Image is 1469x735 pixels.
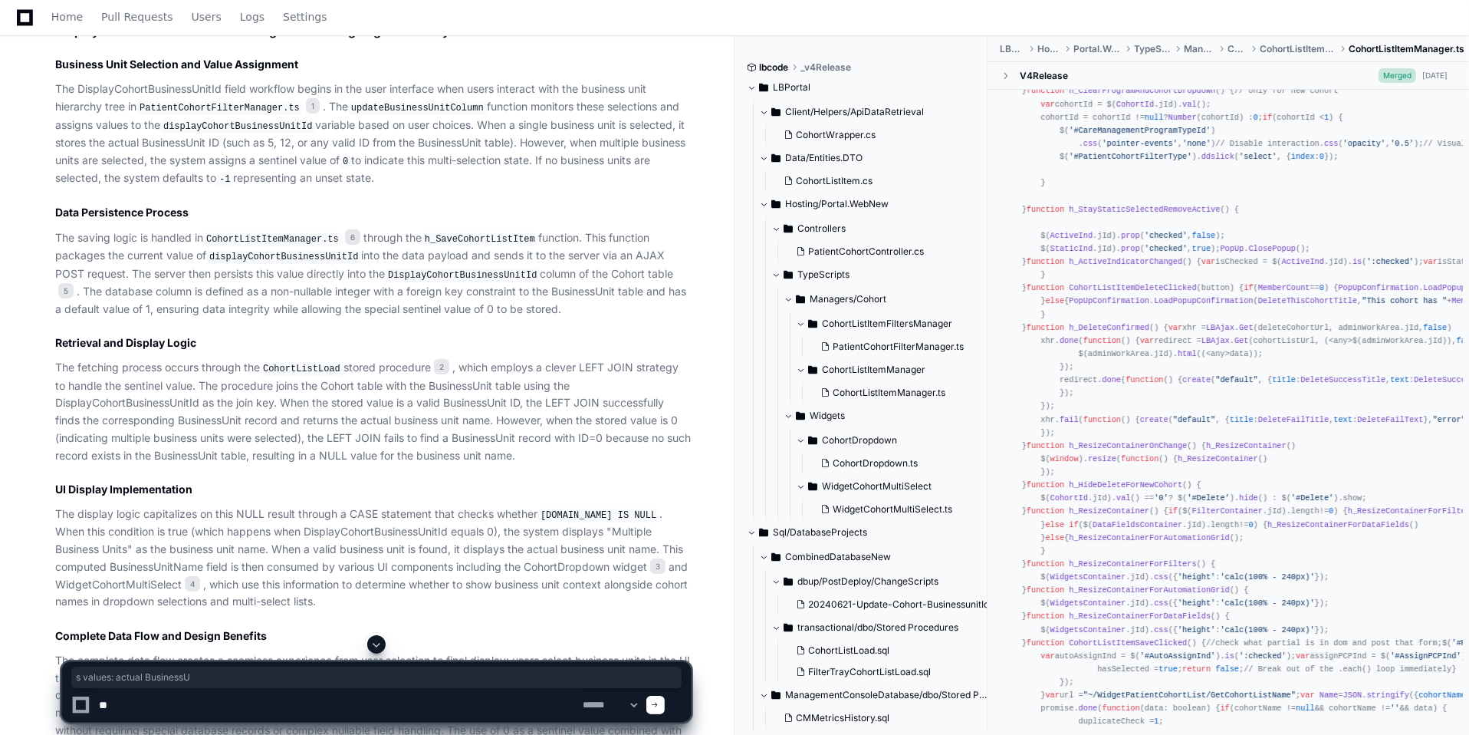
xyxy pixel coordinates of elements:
span: text [1390,375,1409,384]
span: Pull Requests [101,12,173,21]
span: var [1168,323,1182,332]
span: h_DeleteConfirmed [1069,323,1149,332]
span: CohortId [1050,493,1088,503]
span: h_ResizeContainerForAutomationGrid [1069,585,1229,595]
span: Get [1239,323,1253,332]
span: Number [1168,113,1197,122]
span: CohortDropdown [822,434,897,447]
span: h_ResizeContainerForDataFields [1267,520,1409,529]
span: h_ResizeContainer [1069,506,1149,516]
span: h_ResizeContainerOnChange [1069,441,1187,450]
span: 0 [1254,113,1258,122]
span: 'opacity' [1343,139,1385,148]
span: s values: actual BusinessU [76,671,677,684]
svg: Directory [771,195,781,213]
span: '#Delete' [1291,493,1333,503]
span: CohortListItemManager.ts [833,387,945,399]
h2: Retrieval and Display Logic [55,335,691,351]
span: function [1083,415,1121,424]
svg: Directory [784,618,793,637]
span: null [1145,113,1164,122]
span: jId [1154,349,1168,358]
span: CohortListItemManager [822,364,925,376]
span: button [1201,283,1230,292]
p: The fetching process occurs through the stored procedure , which employs a clever LEFT JOIN strat... [55,359,691,464]
span: Home [51,12,83,21]
code: DisplayCohortBusinessUnitId [385,269,540,282]
svg: Directory [771,103,781,121]
span: "This cohort has " [1362,296,1447,305]
span: PopUpConfirmation [1069,296,1149,305]
span: WidgetsContainer [1050,598,1126,608]
span: function [1027,205,1064,214]
span: LBAjax [1206,323,1234,332]
span: 'calc(100% - 240px)' [1220,572,1314,582]
button: CohortWrapper.cs [777,124,967,146]
span: DeleteFailText [1357,415,1423,424]
code: PatientCohortFilterManager.ts [136,101,303,115]
h2: Data Persistence Process [55,205,691,220]
span: DataFieldsContainer [1093,520,1182,529]
button: PatientCohortController.cs [790,241,967,262]
span: function [1027,585,1064,595]
button: LBPortal [747,75,976,100]
button: Widgets [784,404,976,428]
span: DeleteSuccessTitle [1300,375,1385,384]
p: The DisplayCohortBusinessUnitId field workflow begins in the user interface when users interact w... [55,81,691,188]
svg: Directory [784,219,793,238]
span: is [1352,257,1362,266]
button: Client/Helpers/ApiDataRetrieval [759,100,976,124]
span: "default" [1215,375,1257,384]
span: css [1083,139,1097,148]
span: Data/Entities.DTO [785,152,863,164]
span: false [1192,231,1216,240]
button: Sql/DatabaseProjects [747,520,976,545]
span: jId [1130,625,1144,634]
span: h_ResizeContainerForFilters [1069,559,1196,569]
span: TypeScripts [1134,43,1172,55]
button: Managers/Cohort [784,287,976,311]
span: h_ResizeContainer [1178,454,1258,463]
code: displayCohortBusinessUnitId [206,250,361,264]
span: Widgets [810,410,845,422]
span: WidgetsContainer [1050,572,1126,582]
span: FilterContainer [1191,506,1262,516]
span: show [1343,493,1362,503]
span: CohortListItemManager [1260,43,1336,55]
span: 2 [434,359,449,374]
span: transactional/dbo/Stored Procedures [797,621,958,634]
span: Logs [240,12,265,21]
span: LBPortal [773,81,810,94]
span: PatientCohortFilterManager.ts [833,341,964,353]
span: CohortWrapper.cs [796,129,876,141]
span: '0.5' [1390,139,1414,148]
span: h_HideDeleteForNewCohort [1069,480,1182,489]
span: h_ResizeContainer [1206,441,1287,450]
span: if [1069,520,1078,529]
span: else [1045,520,1064,529]
span: jId [1130,598,1144,608]
span: Hosting [1037,43,1060,55]
span: html [1178,349,1197,358]
svg: Directory [784,265,793,284]
span: 0 [1329,506,1333,516]
svg: Directory [796,290,805,308]
button: dbup/PostDeploy/ChangeScripts [771,569,1001,594]
span: Users [192,12,222,21]
button: TypeScripts [771,262,976,287]
span: function [1027,559,1064,569]
span: var [1040,100,1054,109]
span: css [1154,572,1168,582]
span: Merged [1379,68,1416,83]
svg: Directory [759,523,768,542]
span: CohortListItemFiltersManager [822,318,952,330]
span: 3 [650,559,665,574]
span: 0 [1319,152,1324,161]
span: jId [1097,231,1111,240]
span: function [1027,283,1064,292]
span: 'select' [1239,152,1277,161]
span: if [1168,506,1178,516]
span: css [1154,598,1168,608]
span: h_ClearProgramAndCohortDropdown [1069,86,1215,95]
code: updateBusinessUnitColumn [348,101,487,115]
